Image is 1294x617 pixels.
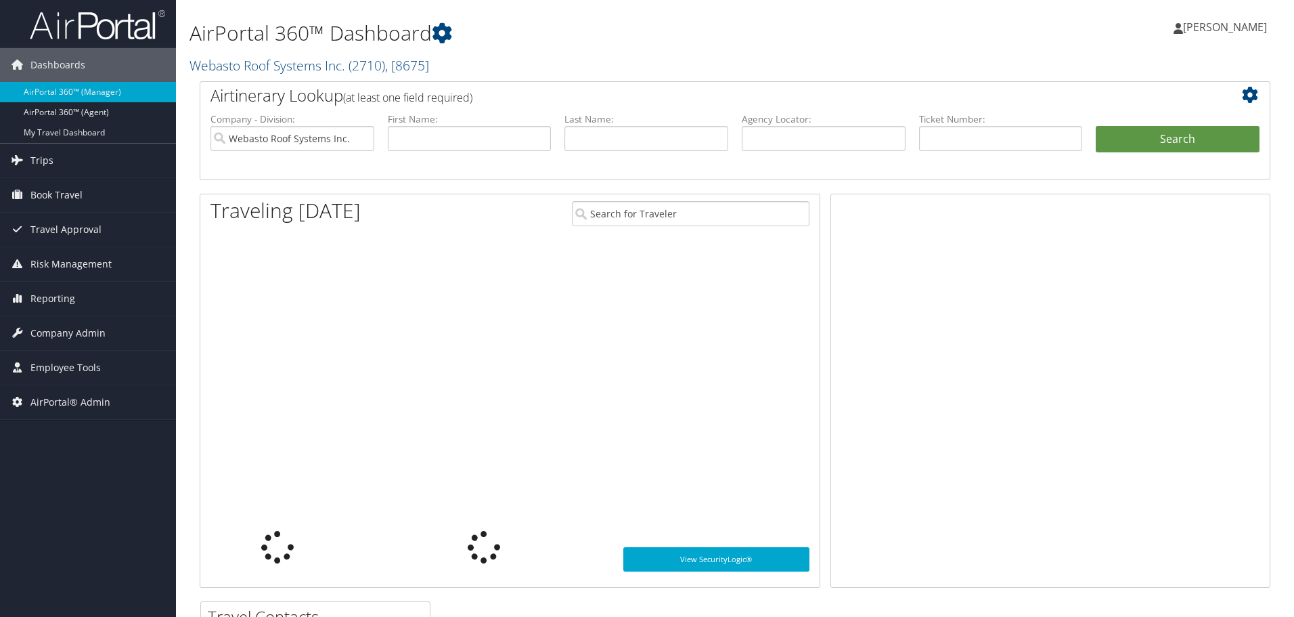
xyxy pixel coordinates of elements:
h1: Traveling [DATE] [210,196,361,225]
span: Trips [30,144,53,177]
button: Search [1096,126,1259,153]
span: [PERSON_NAME] [1183,20,1267,35]
label: Company - Division: [210,112,374,126]
label: Ticket Number: [919,112,1083,126]
span: Risk Management [30,247,112,281]
span: Employee Tools [30,351,101,385]
a: [PERSON_NAME] [1174,7,1280,47]
span: Book Travel [30,178,83,212]
label: Last Name: [564,112,728,126]
a: Webasto Roof Systems Inc. [189,56,429,75]
h2: Airtinerary Lookup [210,84,1170,107]
h1: AirPortal 360™ Dashboard [189,19,917,47]
span: , [ 8675 ] [385,56,429,75]
a: View SecurityLogic® [623,547,809,572]
span: (at least one field required) [343,90,472,105]
span: Reporting [30,282,75,316]
label: First Name: [388,112,552,126]
span: AirPortal® Admin [30,385,110,419]
span: Dashboards [30,48,85,82]
span: Travel Approval [30,213,102,247]
span: Company Admin [30,316,106,350]
label: Agency Locator: [742,112,906,126]
input: Search for Traveler [572,201,809,226]
img: airportal-logo.png [30,9,165,41]
span: ( 2710 ) [349,56,385,75]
